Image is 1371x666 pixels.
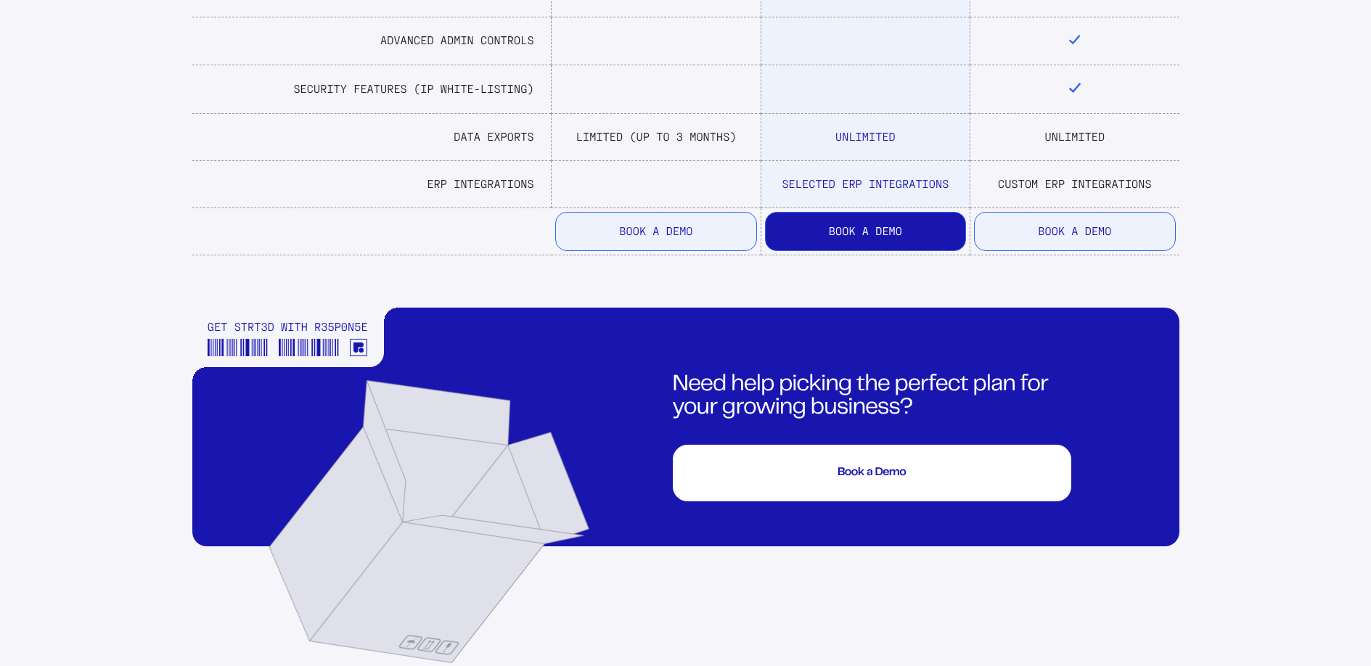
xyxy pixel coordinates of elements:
button: Book a DemoBook a DemoBook a DemoBook a DemoBook a DemoBook a DemoBook a Demo [673,445,1071,501]
td: Unlimited [761,114,970,161]
td: Custom ERP Integrations [970,161,1179,208]
td: Data Exports [192,114,552,161]
p: Need help picking the perfect plan for your growing business? [673,374,1071,421]
div: Book A Demo [829,226,902,237]
div: Book A Demo [619,226,692,237]
button: Book A Demo [555,212,757,251]
div: Book a Demo [706,467,1038,479]
td: Unlimited [970,114,1179,161]
td: Selected ERP Integrations [761,161,970,208]
td: Limited (Up To 3 Months) [552,114,761,161]
span: Get Strt3d with R35p0n5e [208,321,368,333]
td: Security Features (IP White-Listing) [192,65,552,114]
td: ERP Integrations [192,161,552,208]
div: Book A Demo [1038,226,1111,237]
button: Book A Demo [765,212,966,251]
td: Advanced Admin Controls [192,17,552,65]
button: Book A Demo [974,212,1176,251]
